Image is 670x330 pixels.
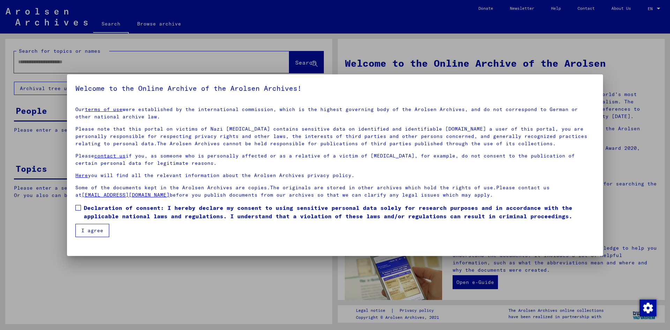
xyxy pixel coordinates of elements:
p: Our were established by the international commission, which is the highest governing body of the ... [75,106,595,120]
img: Change consent [640,300,656,316]
p: Please if you, as someone who is personally affected or as a relative of a victim of [MEDICAL_DAT... [75,152,595,167]
span: Declaration of consent: I hereby declare my consent to using sensitive personal data solely for r... [84,204,595,220]
div: Change consent [639,299,656,316]
p: Please note that this portal on victims of Nazi [MEDICAL_DATA] contains sensitive data on identif... [75,125,595,147]
p: you will find all the relevant information about the Arolsen Archives privacy policy. [75,172,595,179]
h5: Welcome to the Online Archive of the Arolsen Archives! [75,83,595,94]
a: Here [75,172,88,178]
a: terms of use [85,106,122,112]
a: [EMAIL_ADDRESS][DOMAIN_NAME] [82,192,170,198]
a: contact us [94,153,126,159]
p: Some of the documents kept in the Arolsen Archives are copies.The originals are stored in other a... [75,184,595,199]
button: I agree [75,224,109,237]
